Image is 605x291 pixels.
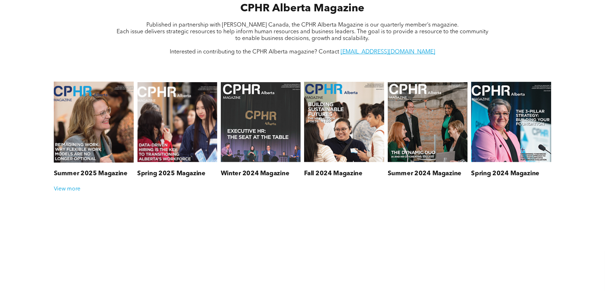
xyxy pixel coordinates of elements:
[117,29,488,41] span: Each issue delivers strategic resources to help inform human resources and business leaders. The ...
[471,170,539,177] h3: Spring 2024 Magazine
[240,3,364,14] span: CPHR Alberta Magazine
[388,170,461,177] h3: Summer 2024 Magazine
[221,170,290,177] h3: Winter 2024 Magazine
[137,170,206,177] h3: Spring 2025 Magazine
[54,170,128,177] h3: Summer 2025 Magazine
[170,49,339,55] span: Interested in contributing to the CPHR Alberta magazine? Contact
[146,22,459,28] span: Published in partnership with [PERSON_NAME] Canada, the CPHR Alberta Magazine is our quarterly me...
[304,170,363,177] h3: Fall 2024 Magazine
[50,186,555,192] div: View more
[341,49,435,55] a: [EMAIL_ADDRESS][DOMAIN_NAME]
